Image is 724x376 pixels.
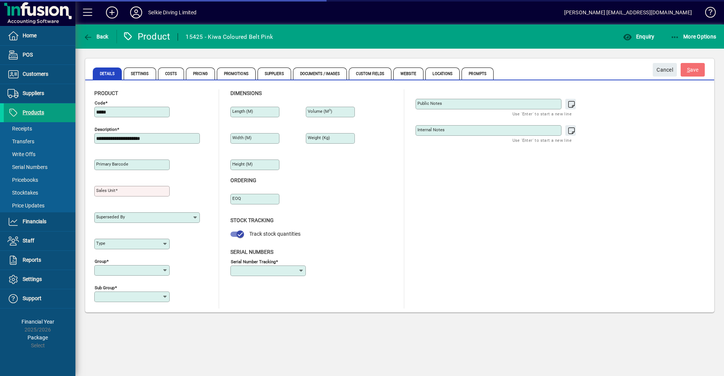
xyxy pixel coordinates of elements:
span: Receipts [8,126,32,132]
div: [PERSON_NAME] [EMAIL_ADDRESS][DOMAIN_NAME] [564,6,692,18]
a: Reports [4,251,75,270]
span: Prompts [462,68,494,80]
a: Transfers [4,135,75,148]
a: Stocktakes [4,186,75,199]
mat-label: Weight (Kg) [308,135,330,140]
span: Cancel [657,64,673,76]
mat-label: Group [95,259,106,264]
mat-label: Sales unit [96,188,115,193]
a: Write Offs [4,148,75,161]
mat-label: Internal Notes [417,127,445,132]
span: Settings [23,276,42,282]
button: More Options [669,30,718,43]
span: Locations [425,68,460,80]
span: Support [23,295,41,301]
a: Financials [4,212,75,231]
span: Track stock quantities [249,231,301,237]
mat-label: Height (m) [232,161,253,167]
mat-label: Length (m) [232,109,253,114]
a: Serial Numbers [4,161,75,173]
a: Receipts [4,122,75,135]
mat-label: Sub group [95,285,115,290]
a: Settings [4,270,75,289]
app-page-header-button: Back [75,30,117,43]
a: Customers [4,65,75,84]
button: Back [81,30,110,43]
span: Back [83,34,109,40]
span: ave [687,64,699,76]
span: Promotions [217,68,256,80]
span: Stock Tracking [230,217,274,223]
a: Staff [4,232,75,250]
mat-label: EOQ [232,196,241,201]
span: Website [393,68,424,80]
span: Write Offs [8,151,35,157]
a: Pricebooks [4,173,75,186]
span: Package [28,335,48,341]
span: Suppliers [23,90,44,96]
mat-hint: Use 'Enter' to start a new line [512,136,572,144]
span: Pricebooks [8,177,38,183]
span: S [687,67,690,73]
mat-hint: Use 'Enter' to start a new line [512,109,572,118]
mat-label: Serial Number tracking [231,259,276,264]
a: Home [4,26,75,45]
mat-label: Description [95,127,117,132]
span: Dimensions [230,90,262,96]
sup: 3 [329,108,331,112]
mat-label: Superseded by [96,214,125,219]
span: Enquiry [623,34,654,40]
span: Products [23,109,44,115]
div: 15425 - Kiwa Coloured Belt Pink [186,31,273,43]
button: Enquiry [621,30,656,43]
span: Price Updates [8,203,44,209]
span: Stocktakes [8,190,38,196]
mat-label: Volume (m ) [308,109,332,114]
span: Settings [124,68,156,80]
mat-label: Public Notes [417,101,442,106]
mat-label: Primary barcode [96,161,128,167]
a: Price Updates [4,199,75,212]
mat-label: Code [95,100,105,106]
span: Reports [23,257,41,263]
span: Suppliers [258,68,291,80]
a: Knowledge Base [699,2,715,26]
span: Documents / Images [293,68,347,80]
span: Financial Year [21,319,54,325]
span: Serial Numbers [8,164,48,170]
div: Product [123,31,170,43]
span: Home [23,32,37,38]
span: POS [23,52,33,58]
a: POS [4,46,75,64]
mat-label: Width (m) [232,135,252,140]
button: Profile [124,6,148,19]
span: Transfers [8,138,34,144]
button: Save [681,63,705,77]
a: Suppliers [4,84,75,103]
button: Add [100,6,124,19]
span: Details [93,68,122,80]
button: Cancel [653,63,677,77]
span: Custom Fields [349,68,391,80]
span: Pricing [186,68,215,80]
span: Financials [23,218,46,224]
span: Serial Numbers [230,249,273,255]
mat-label: Type [96,241,105,246]
span: More Options [670,34,716,40]
div: Selkie Diving Limited [148,6,197,18]
span: Ordering [230,177,256,183]
span: Costs [158,68,184,80]
a: Support [4,289,75,308]
span: Staff [23,238,34,244]
span: Customers [23,71,48,77]
span: Product [94,90,118,96]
